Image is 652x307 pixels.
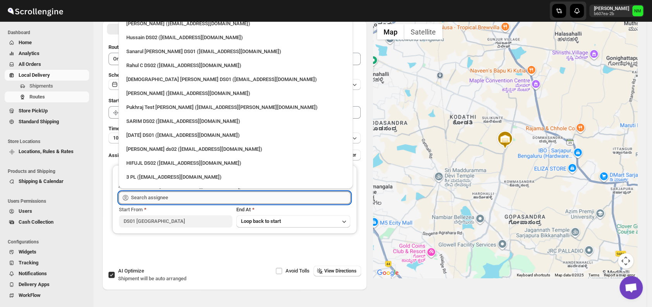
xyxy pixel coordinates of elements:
[119,16,353,30] li: Mujakkir Benguli (voweh79617@daypey.com)
[108,72,139,78] span: Scheduled for
[107,24,234,34] button: All Route Options
[19,119,59,124] span: Standard Shipping
[119,207,143,212] span: Start From
[5,176,89,187] button: Shipping & Calendar
[404,24,442,40] button: Show satellite imagery
[19,219,53,225] span: Cash Collection
[119,114,353,128] li: SARIM DS02 (xititor414@owlny.com)
[5,290,89,301] button: WorkFlow
[126,34,345,41] div: Hussain DS02 ([EMAIL_ADDRESS][DOMAIN_NAME])
[377,24,404,40] button: Show street map
[19,72,50,78] span: Local Delivery
[594,5,629,12] p: [PERSON_NAME]
[236,206,350,214] div: End At
[517,273,550,278] button: Keyboard shortcuts
[119,44,353,58] li: Sanarul Haque DS01 (fefifag638@adosnan.com)
[126,103,345,111] div: Pukhraj Test [PERSON_NAME] ([EMAIL_ADDRESS][PERSON_NAME][DOMAIN_NAME])
[108,44,136,50] span: Route Name
[119,183,353,197] li: REMON DS02 (kesame7468@btcours.com)
[324,268,356,274] span: View Directions
[5,48,89,59] button: Analytics
[322,152,356,158] span: Add More Driver
[108,79,361,90] button: [DATE]|[DATE]
[108,98,170,103] span: Start Location (Warehouse)
[126,48,345,55] div: Sanarul [PERSON_NAME] DS01 ([EMAIL_ADDRESS][DOMAIN_NAME])
[19,50,40,56] span: Analytics
[5,206,89,217] button: Users
[375,268,401,278] a: Open this area in Google Maps (opens a new window)
[108,126,140,131] span: Time Per Stop
[241,218,281,224] span: Loop back to start
[5,257,89,268] button: Tracking
[5,247,89,257] button: Widgets
[594,12,629,16] p: b607ea-2b
[126,131,345,139] div: [DATE] DS01 ([EMAIL_ADDRESS][DOMAIN_NAME])
[313,266,361,276] button: View Directions
[126,62,345,69] div: Rahul C DS02 ([EMAIL_ADDRESS][DOMAIN_NAME])
[102,37,367,266] div: All Route Options
[126,145,345,153] div: [PERSON_NAME] ds02 ([EMAIL_ADDRESS][DOMAIN_NAME])
[126,76,345,83] div: [DEMOGRAPHIC_DATA] [PERSON_NAME] DS01 ([EMAIL_ADDRESS][DOMAIN_NAME])
[119,86,353,100] li: Vikas Rathod (lolegiy458@nalwan.com)
[19,208,32,214] span: Users
[618,253,633,269] button: Map camera controls
[588,273,599,277] a: Terms (opens in new tab)
[286,268,310,274] span: Avoid Tolls
[126,90,345,97] div: [PERSON_NAME] ([EMAIL_ADDRESS][DOMAIN_NAME])
[19,281,50,287] span: Delivery Apps
[19,271,47,276] span: Notifications
[19,61,41,67] span: All Orders
[126,20,345,28] div: [PERSON_NAME] ([EMAIL_ADDRESS][DOMAIN_NAME])
[8,29,89,36] span: Dashboard
[118,276,186,281] span: Shipment will be auto arranged
[126,187,345,195] div: REMON DS02 ([EMAIL_ADDRESS][DOMAIN_NAME])
[29,94,45,100] span: Routes
[19,148,74,154] span: Locations, Rules & Rates
[118,268,144,274] span: AI Optimize
[8,168,89,174] span: Products and Shipping
[126,173,345,181] div: 3 PL ([EMAIL_ADDRESS][DOMAIN_NAME])
[6,1,64,21] img: ScrollEngine
[19,178,64,184] span: Shipping & Calendar
[113,135,136,141] span: 10 minutes
[19,260,38,266] span: Tracking
[604,273,635,277] a: Report a map error
[108,152,129,158] span: Assign to
[5,81,89,91] button: Shipments
[8,239,89,245] span: Configurations
[619,276,643,299] div: Open chat
[29,83,53,89] span: Shipments
[634,9,641,14] text: NM
[375,268,401,278] img: Google
[119,155,353,169] li: HIFUJL DS02 (cepali9173@intady.com)
[119,169,353,183] li: 3 PL (hello@home-run.co)
[126,159,345,167] div: HIFUJL DS02 ([EMAIL_ADDRESS][DOMAIN_NAME])
[119,58,353,72] li: Rahul C DS02 (rahul.chopra@home-run.co)
[5,217,89,228] button: Cash Collection
[19,108,48,114] span: Store PickUp
[131,191,351,204] input: Search assignee
[5,279,89,290] button: Delivery Apps
[19,249,36,255] span: Widgets
[5,91,89,102] button: Routes
[236,215,350,228] button: Loop back to start
[589,5,644,17] button: User menu
[8,198,89,204] span: Users Permissions
[5,268,89,279] button: Notifications
[5,37,89,48] button: Home
[19,40,32,45] span: Home
[126,117,345,125] div: SARIM DS02 ([EMAIL_ADDRESS][DOMAIN_NAME])
[119,128,353,141] li: Raja DS01 (gasecig398@owlny.com)
[119,30,353,44] li: Hussain DS02 (jarav60351@abatido.com)
[108,53,361,65] input: Eg: Bengaluru Route
[555,273,584,277] span: Map data ©2025
[19,292,41,298] span: WorkFlow
[5,59,89,70] button: All Orders
[632,5,643,16] span: Narjit Magar
[5,146,89,157] button: Locations, Rules & Rates
[119,141,353,155] li: Rashidul ds02 (vaseno4694@minduls.com)
[119,100,353,114] li: Pukhraj Test Grewal (lesogip197@pariag.com)
[119,72,353,86] li: Islam Laskar DS01 (vixib74172@ikowat.com)
[8,138,89,145] span: Store Locations
[108,133,361,143] button: 10 minutes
